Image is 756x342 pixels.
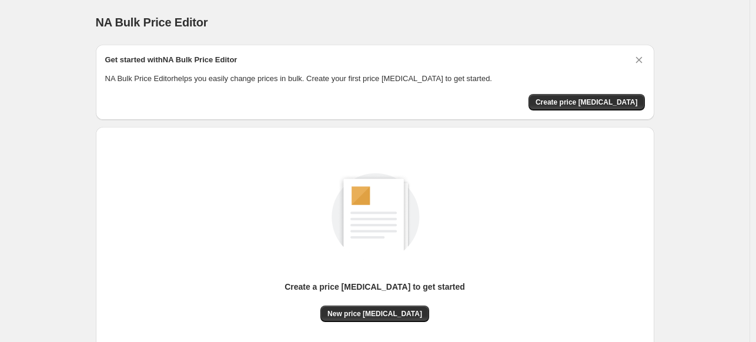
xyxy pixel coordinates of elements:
[633,54,645,66] button: Dismiss card
[96,16,208,29] span: NA Bulk Price Editor
[327,309,422,318] span: New price [MEDICAL_DATA]
[105,54,237,66] h2: Get started with NA Bulk Price Editor
[320,306,429,322] button: New price [MEDICAL_DATA]
[528,94,645,110] button: Create price change job
[105,73,645,85] p: NA Bulk Price Editor helps you easily change prices in bulk. Create your first price [MEDICAL_DAT...
[536,98,638,107] span: Create price [MEDICAL_DATA]
[285,281,465,293] p: Create a price [MEDICAL_DATA] to get started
